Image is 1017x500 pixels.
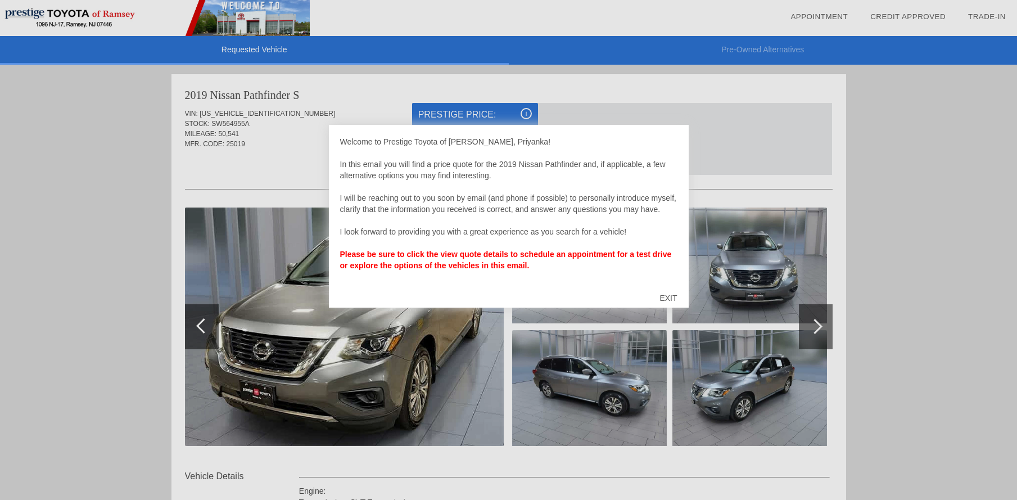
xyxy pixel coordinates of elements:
[870,12,946,21] a: Credit Approved
[648,281,688,315] div: EXIT
[340,250,672,270] b: Please be sure to click the view quote details to schedule an appointment for a test drive or exp...
[340,136,677,282] div: Welcome to Prestige Toyota of [PERSON_NAME], Priyanka! In this email you will find a price quote ...
[790,12,848,21] a: Appointment
[968,12,1006,21] a: Trade-In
